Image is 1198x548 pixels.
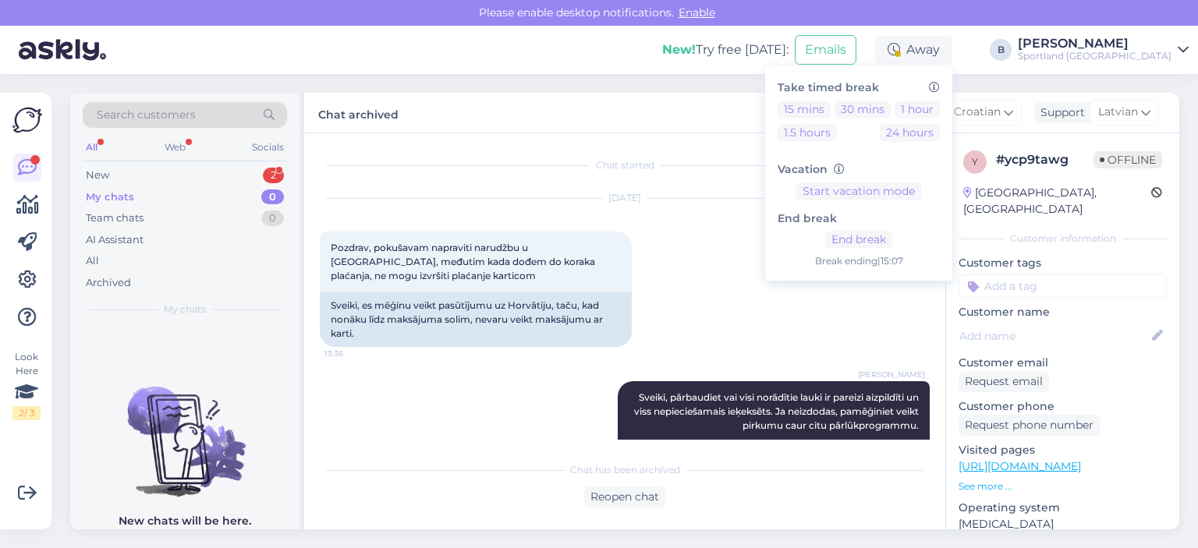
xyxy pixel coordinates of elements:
[796,182,921,200] button: Start vacation mode
[972,156,978,168] span: y
[86,253,99,269] div: All
[1098,104,1138,121] span: Latvian
[875,36,952,64] div: Away
[70,359,299,499] img: No chats
[318,102,399,123] label: Chat archived
[584,486,665,507] div: Reopen chat
[959,442,1167,458] p: Visited pages
[12,105,42,135] img: Askly Logo
[1018,37,1171,50] div: [PERSON_NAME]
[570,463,680,477] span: Chat has been archived
[959,479,1167,493] p: See more ...
[778,212,940,225] h6: End break
[83,137,101,157] div: All
[320,158,930,172] div: Chat started
[1093,151,1162,168] span: Offline
[778,101,831,118] button: 15 mins
[959,232,1167,246] div: Customer information
[959,255,1167,271] p: Customer tags
[261,210,284,226] div: 0
[263,168,284,183] div: 2
[880,124,940,141] button: 24 hours
[895,101,940,118] button: 1 hour
[795,35,856,65] button: Emails
[662,41,789,59] div: Try free [DATE]:
[86,232,144,248] div: AI Assistant
[825,232,892,249] button: End break
[261,189,284,205] div: 0
[778,124,837,141] button: 1.5 hours
[959,500,1167,516] p: Operating system
[963,185,1151,217] div: [GEOGRAPHIC_DATA], [GEOGRAPHIC_DATA]
[959,516,1167,532] p: [MEDICAL_DATA]
[954,104,1001,121] span: Croatian
[634,391,921,431] span: Sveiki, pārbaudiet vai visi norādītie lauki ir pareizi aizpildīti un viss nepieciešamais ieķeksēt...
[674,5,720,19] span: Enable
[86,275,131,291] div: Archived
[1018,37,1189,62] a: [PERSON_NAME]Sportland [GEOGRAPHIC_DATA]
[1018,50,1171,62] div: Sportland [GEOGRAPHIC_DATA]
[86,168,109,183] div: New
[778,255,940,269] div: Break ending | 15:07
[164,302,206,316] span: My chats
[996,150,1093,169] div: # ycp9tawg
[959,371,1049,392] div: Request email
[331,242,597,281] span: Pozdrav, pokušavam napraviti narudžbu u [GEOGRAPHIC_DATA], međutim kada dođem do koraka plaćanja,...
[959,355,1167,371] p: Customer email
[1034,104,1085,121] div: Support
[959,459,1081,473] a: [URL][DOMAIN_NAME]
[12,406,41,420] div: 2 / 3
[249,137,287,157] div: Socials
[119,513,251,529] p: New chats will be here.
[959,415,1100,436] div: Request phone number
[97,107,196,123] span: Search customers
[959,398,1167,415] p: Customer phone
[778,163,940,176] h6: Vacation
[86,210,144,226] div: Team chats
[835,101,891,118] button: 30 mins
[324,348,383,359] span: 13:36
[662,42,696,57] b: New!
[990,39,1012,61] div: B
[320,292,632,347] div: Sveiki, es mēģinu veikt pasūtījumu uz Horvātiju, taču, kad nonāku līdz maksājuma solim, nevaru ve...
[959,274,1167,298] input: Add a tag
[858,369,925,380] span: [PERSON_NAME]
[161,137,189,157] div: Web
[959,304,1167,320] p: Customer name
[778,81,940,94] h6: Take timed break
[12,350,41,420] div: Look Here
[86,189,134,205] div: My chats
[959,327,1149,345] input: Add name
[320,191,930,205] div: [DATE]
